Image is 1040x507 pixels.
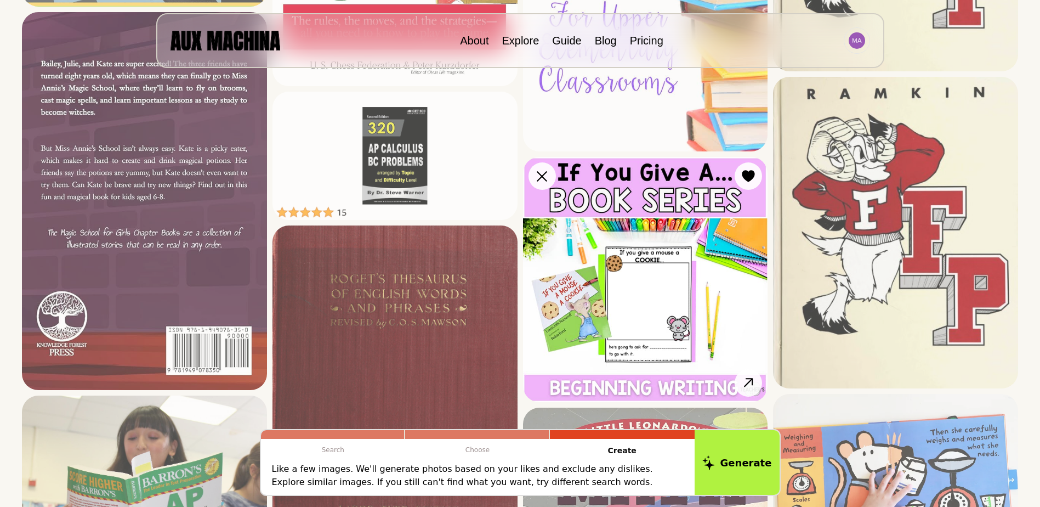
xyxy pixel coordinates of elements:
p: Like a few images. We'll generate photos based on your likes and exclude any dislikes. Explore si... [272,463,684,489]
p: Search [261,439,406,461]
img: Search result [272,92,518,220]
img: Avatar [849,32,865,49]
a: Guide [552,35,581,47]
img: Search result [523,157,768,402]
img: Search result [22,12,267,390]
a: About [460,35,488,47]
img: AUX MACHINA [171,31,280,50]
p: Choose [405,439,550,461]
a: Explore [502,35,539,47]
a: Blog [595,35,617,47]
a: Pricing [630,35,663,47]
p: Create [550,439,695,463]
img: Search result [773,77,1018,388]
button: Generate [695,430,780,495]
